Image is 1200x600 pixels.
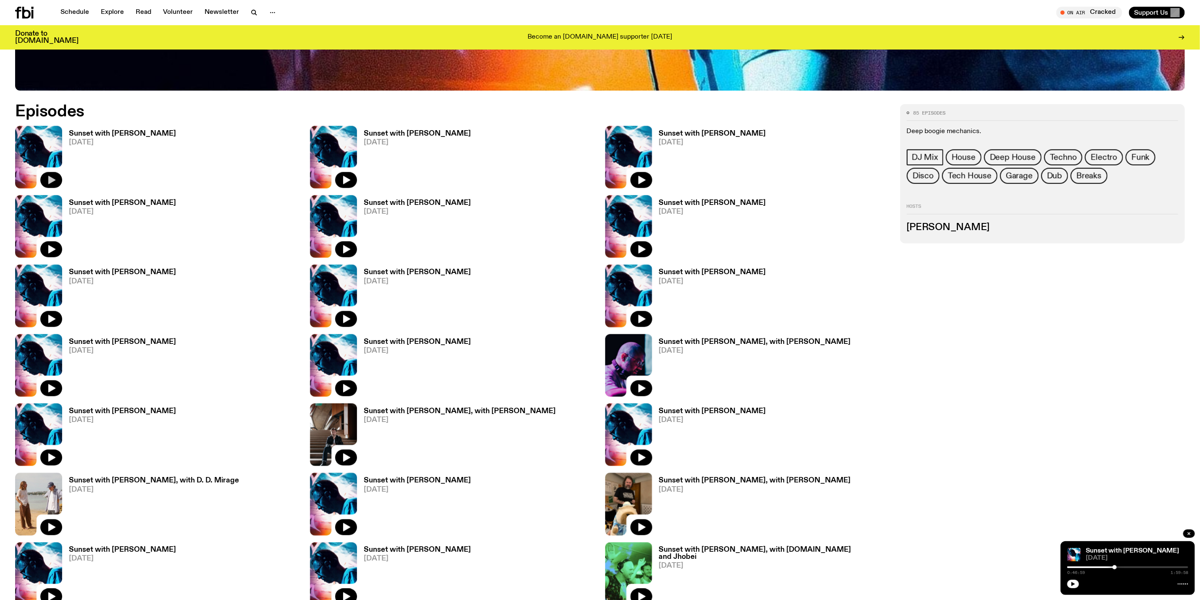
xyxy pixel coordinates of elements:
[364,139,471,146] span: [DATE]
[69,477,239,484] h3: Sunset with [PERSON_NAME], with D. D. Mirage
[659,208,766,215] span: [DATE]
[907,168,940,184] a: Disco
[1006,171,1033,181] span: Garage
[659,563,890,570] span: [DATE]
[15,195,62,258] img: Simon Caldwell stands side on, looking downwards. He has headphones on. Behind him is a brightly ...
[96,7,129,18] a: Explore
[62,338,176,397] a: Sunset with [PERSON_NAME][DATE]
[364,208,471,215] span: [DATE]
[1041,168,1068,184] a: Dub
[69,130,176,137] h3: Sunset with [PERSON_NAME]
[62,130,176,189] a: Sunset with [PERSON_NAME][DATE]
[907,204,1178,214] h2: Hosts
[69,139,176,146] span: [DATE]
[69,547,176,554] h3: Sunset with [PERSON_NAME]
[659,408,766,415] h3: Sunset with [PERSON_NAME]
[364,347,471,354] span: [DATE]
[1134,9,1168,16] span: Support Us
[364,477,471,484] h3: Sunset with [PERSON_NAME]
[1056,7,1122,18] button: On AirCracked
[984,149,1042,165] a: Deep House
[652,408,766,466] a: Sunset with [PERSON_NAME][DATE]
[659,199,766,207] h3: Sunset with [PERSON_NAME]
[1044,149,1083,165] a: Techno
[652,477,851,535] a: Sunset with [PERSON_NAME], with [PERSON_NAME][DATE]
[310,473,357,535] img: Simon Caldwell stands side on, looking downwards. He has headphones on. Behind him is a brightly ...
[952,153,976,162] span: House
[1126,149,1155,165] a: Funk
[15,265,62,327] img: Simon Caldwell stands side on, looking downwards. He has headphones on. Behind him is a brightly ...
[1086,555,1188,561] span: [DATE]
[912,153,938,162] span: DJ Mix
[605,403,652,466] img: Simon Caldwell stands side on, looking downwards. He has headphones on. Behind him is a brightly ...
[605,126,652,189] img: Simon Caldwell stands side on, looking downwards. He has headphones on. Behind him is a brightly ...
[1132,153,1150,162] span: Funk
[131,7,156,18] a: Read
[946,149,982,165] a: House
[357,408,556,466] a: Sunset with [PERSON_NAME], with [PERSON_NAME][DATE]
[69,555,176,563] span: [DATE]
[942,168,998,184] a: Tech House
[357,199,471,258] a: Sunset with [PERSON_NAME][DATE]
[659,130,766,137] h3: Sunset with [PERSON_NAME]
[69,338,176,346] h3: Sunset with [PERSON_NAME]
[364,130,471,137] h3: Sunset with [PERSON_NAME]
[659,269,766,276] h3: Sunset with [PERSON_NAME]
[364,278,471,285] span: [DATE]
[310,265,357,327] img: Simon Caldwell stands side on, looking downwards. He has headphones on. Behind him is a brightly ...
[364,486,471,493] span: [DATE]
[69,486,239,493] span: [DATE]
[948,171,992,181] span: Tech House
[659,347,851,354] span: [DATE]
[364,547,471,554] h3: Sunset with [PERSON_NAME]
[907,128,1178,136] p: Deep boogie mechanics.
[69,208,176,215] span: [DATE]
[1086,548,1179,554] a: Sunset with [PERSON_NAME]
[15,30,79,45] h3: Donate to [DOMAIN_NAME]
[69,408,176,415] h3: Sunset with [PERSON_NAME]
[364,199,471,207] h3: Sunset with [PERSON_NAME]
[69,278,176,285] span: [DATE]
[652,338,851,397] a: Sunset with [PERSON_NAME], with [PERSON_NAME][DATE]
[605,265,652,327] img: Simon Caldwell stands side on, looking downwards. He has headphones on. Behind him is a brightly ...
[914,111,946,115] span: 85 episodes
[659,486,851,493] span: [DATE]
[605,195,652,258] img: Simon Caldwell stands side on, looking downwards. He has headphones on. Behind him is a brightly ...
[15,104,792,119] h2: Episodes
[1067,571,1085,575] span: 0:46:59
[1047,171,1062,181] span: Dub
[310,126,357,189] img: Simon Caldwell stands side on, looking downwards. He has headphones on. Behind him is a brightly ...
[1129,7,1185,18] button: Support Us
[907,223,1178,232] h3: [PERSON_NAME]
[913,171,934,181] span: Disco
[357,477,471,535] a: Sunset with [PERSON_NAME][DATE]
[659,338,851,346] h3: Sunset with [PERSON_NAME], with [PERSON_NAME]
[990,153,1036,162] span: Deep House
[364,269,471,276] h3: Sunset with [PERSON_NAME]
[1000,168,1039,184] a: Garage
[659,417,766,424] span: [DATE]
[62,199,176,258] a: Sunset with [PERSON_NAME][DATE]
[357,130,471,189] a: Sunset with [PERSON_NAME][DATE]
[1050,153,1077,162] span: Techno
[357,338,471,397] a: Sunset with [PERSON_NAME][DATE]
[659,547,890,561] h3: Sunset with [PERSON_NAME], with [DOMAIN_NAME] and Jhobei
[364,338,471,346] h3: Sunset with [PERSON_NAME]
[55,7,94,18] a: Schedule
[364,555,471,563] span: [DATE]
[15,334,62,397] img: Simon Caldwell stands side on, looking downwards. He has headphones on. Behind him is a brightly ...
[310,195,357,258] img: Simon Caldwell stands side on, looking downwards. He has headphones on. Behind him is a brightly ...
[69,269,176,276] h3: Sunset with [PERSON_NAME]
[659,278,766,285] span: [DATE]
[200,7,244,18] a: Newsletter
[364,417,556,424] span: [DATE]
[1085,149,1123,165] a: Electro
[652,199,766,258] a: Sunset with [PERSON_NAME][DATE]
[652,130,766,189] a: Sunset with [PERSON_NAME][DATE]
[1067,548,1081,561] a: Simon Caldwell stands side on, looking downwards. He has headphones on. Behind him is a brightly ...
[69,347,176,354] span: [DATE]
[69,417,176,424] span: [DATE]
[69,199,176,207] h3: Sunset with [PERSON_NAME]
[15,403,62,466] img: Simon Caldwell stands side on, looking downwards. He has headphones on. Behind him is a brightly ...
[907,149,943,165] a: DJ Mix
